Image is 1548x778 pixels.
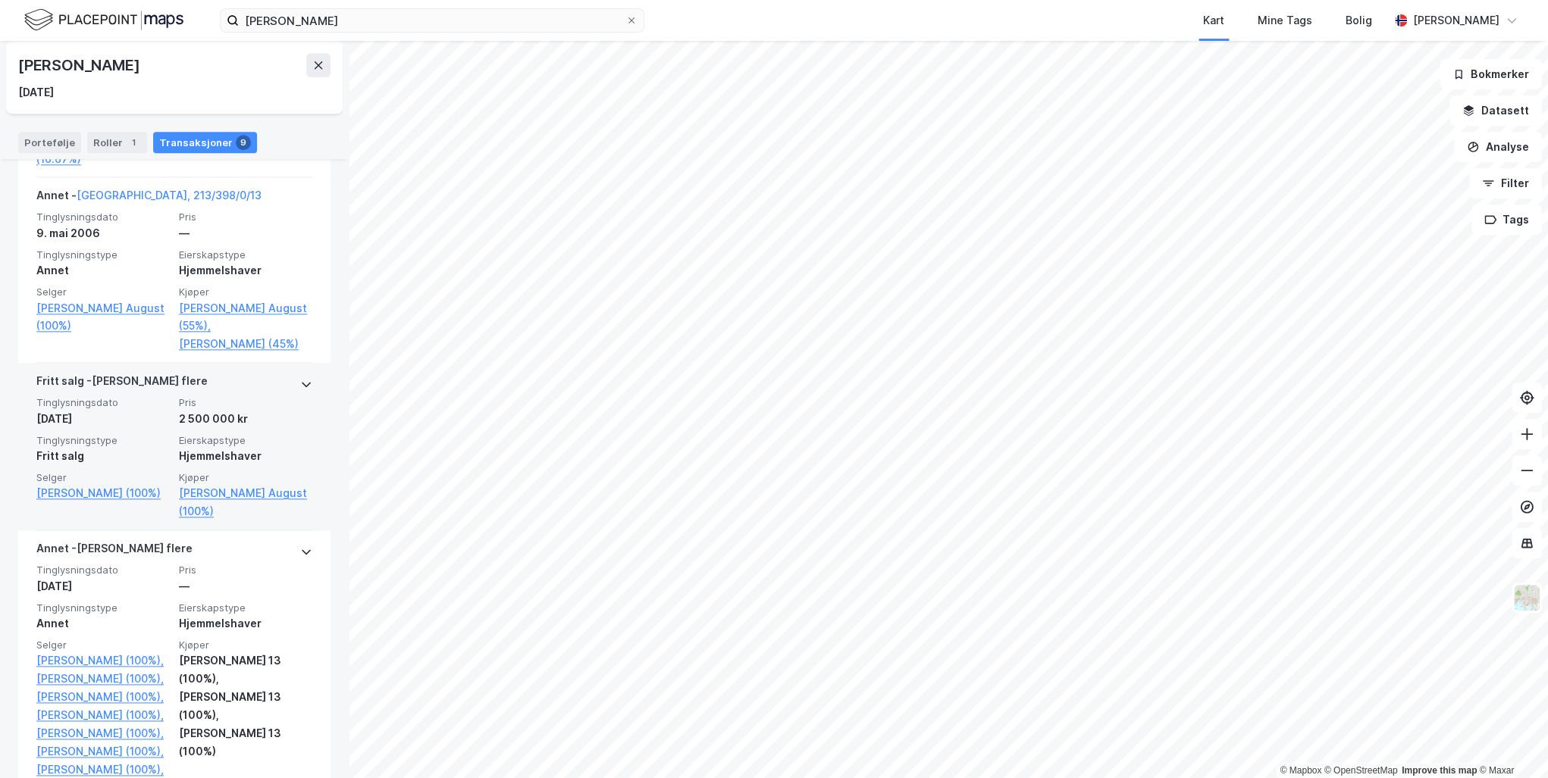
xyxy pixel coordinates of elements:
div: [PERSON_NAME] 13 (100%) [179,724,312,761]
div: Kontrollprogram for chat [1472,705,1548,778]
span: Pris [179,211,312,223]
div: 9 [236,135,251,150]
button: Analyse [1454,132,1542,162]
div: Bolig [1346,11,1372,30]
div: [PERSON_NAME] [1413,11,1499,30]
div: Hjemmelshaver [179,614,312,633]
a: [PERSON_NAME] August (55%), [179,299,312,336]
div: Fritt salg [36,447,170,465]
button: Datasett [1449,95,1542,126]
a: Mapbox [1280,765,1321,776]
a: [GEOGRAPHIC_DATA], 213/398/0/13 [77,189,262,202]
div: [PERSON_NAME] 13 (100%), [179,688,312,724]
span: Tinglysningstype [36,434,170,447]
img: Z [1512,583,1541,612]
div: [DATE] [36,577,170,595]
span: Tinglysningstype [36,601,170,614]
span: Eierskapstype [179,248,312,261]
span: Eierskapstype [179,434,312,447]
span: Kjøper [179,471,312,484]
img: logo.f888ab2527a4732fd821a326f86c7f29.svg [24,7,183,33]
a: [PERSON_NAME] (45%) [179,335,312,353]
a: [PERSON_NAME] August (100%) [36,299,170,336]
input: Søk på adresse, matrikkel, gårdeiere, leietakere eller personer [239,9,625,32]
div: Kart [1203,11,1224,30]
a: [PERSON_NAME] (100%), [36,651,170,670]
iframe: Chat Widget [1472,705,1548,778]
div: [DATE] [36,410,170,428]
div: Hjemmelshaver [179,261,312,280]
div: [PERSON_NAME] [18,53,143,77]
span: Kjøper [179,639,312,651]
span: Pris [179,564,312,576]
button: Bokmerker [1440,59,1542,89]
span: Pris [179,396,312,409]
div: — [179,224,312,242]
div: [PERSON_NAME] 13 (100%), [179,651,312,688]
div: 1 [126,135,141,150]
span: Tinglysningsdato [36,396,170,409]
div: Portefølje [18,132,81,153]
div: Roller [87,132,147,153]
a: [PERSON_NAME] (100%), [36,670,170,688]
span: Selger [36,286,170,298]
span: Tinglysningsdato [36,211,170,223]
a: [PERSON_NAME] (100%), [36,706,170,724]
a: [PERSON_NAME] (100%), [36,724,170,742]
a: [PERSON_NAME] (100%), [36,688,170,706]
div: Mine Tags [1258,11,1312,30]
span: Selger [36,639,170,651]
div: Fritt salg - [PERSON_NAME] flere [36,372,208,396]
a: [PERSON_NAME] (100%), [36,742,170,761]
div: Annet [36,261,170,280]
span: Eierskapstype [179,601,312,614]
a: OpenStreetMap [1324,765,1398,776]
div: — [179,577,312,595]
a: Improve this map [1402,765,1477,776]
button: Filter [1469,168,1542,198]
a: [PERSON_NAME] August (100%) [179,484,312,520]
div: Annet - [PERSON_NAME] flere [36,539,193,564]
div: 2 500 000 kr [179,410,312,428]
span: Kjøper [179,286,312,298]
span: Tinglysningsdato [36,564,170,576]
div: Annet [36,614,170,633]
div: 9. mai 2006 [36,224,170,242]
a: [PERSON_NAME] (100%) [36,484,170,502]
div: Transaksjoner [153,132,257,153]
button: Tags [1471,205,1542,235]
span: Selger [36,471,170,484]
span: Tinglysningstype [36,248,170,261]
div: Annet - [36,186,262,211]
div: [DATE] [18,83,54,102]
div: Hjemmelshaver [179,447,312,465]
